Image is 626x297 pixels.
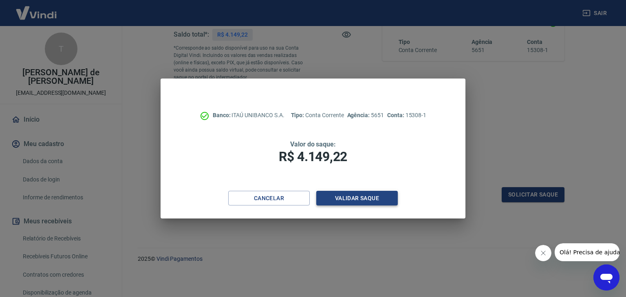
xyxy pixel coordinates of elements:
[213,111,284,120] p: ITAÚ UNIBANCO S.A.
[535,245,551,261] iframe: Fechar mensagem
[228,191,310,206] button: Cancelar
[555,243,619,261] iframe: Mensagem da empresa
[290,140,336,148] span: Valor do saque:
[593,264,619,290] iframe: Botão para abrir a janela de mensagens
[316,191,398,206] button: Validar saque
[213,112,232,118] span: Banco:
[279,149,347,164] span: R$ 4.149,22
[387,111,426,120] p: 15308-1
[347,111,384,120] p: 5651
[291,111,344,120] p: Conta Corrente
[387,112,406,118] span: Conta:
[347,112,371,118] span: Agência:
[291,112,306,118] span: Tipo:
[5,6,68,12] span: Olá! Precisa de ajuda?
